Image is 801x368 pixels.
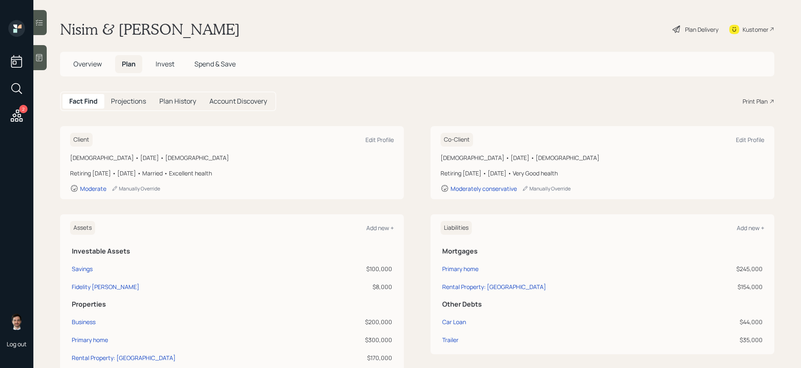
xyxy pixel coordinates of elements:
[324,264,392,273] div: $100,000
[324,282,392,291] div: $8,000
[441,133,473,147] h6: Co-Client
[72,353,176,362] div: Rental Property: [GEOGRAPHIC_DATA]
[743,25,768,34] div: Kustomer
[442,335,458,344] div: Trailer
[122,59,136,69] span: Plan
[365,136,394,144] div: Edit Profile
[159,97,196,105] h5: Plan History
[366,224,394,232] div: Add new +
[70,133,93,147] h6: Client
[72,247,392,255] h5: Investable Assets
[696,282,763,291] div: $154,000
[70,221,95,235] h6: Assets
[19,105,28,113] div: 2
[72,282,139,291] div: Fidelity [PERSON_NAME]
[324,353,392,362] div: $170,000
[736,136,764,144] div: Edit Profile
[522,185,571,192] div: Manually Override
[441,169,764,178] div: Retiring [DATE] • [DATE] • Very Good health
[80,185,106,193] div: Moderate
[72,317,96,326] div: Business
[70,169,394,178] div: Retiring [DATE] • [DATE] • Married • Excellent health
[685,25,718,34] div: Plan Delivery
[111,185,160,192] div: Manually Override
[7,340,27,348] div: Log out
[324,317,392,326] div: $200,000
[442,247,763,255] h5: Mortgages
[111,97,146,105] h5: Projections
[737,224,764,232] div: Add new +
[442,317,466,326] div: Car Loan
[69,97,98,105] h5: Fact Find
[72,264,93,273] div: Savings
[441,221,472,235] h6: Liabilities
[442,300,763,308] h5: Other Debts
[696,317,763,326] div: $44,000
[743,97,768,106] div: Print Plan
[442,264,479,273] div: Primary home
[8,313,25,330] img: jonah-coleman-headshot.png
[441,153,764,162] div: [DEMOGRAPHIC_DATA] • [DATE] • [DEMOGRAPHIC_DATA]
[73,59,102,69] span: Overview
[70,153,394,162] div: [DEMOGRAPHIC_DATA] • [DATE] • [DEMOGRAPHIC_DATA]
[156,59,174,69] span: Invest
[451,185,517,193] div: Moderately conservative
[324,335,392,344] div: $300,000
[696,335,763,344] div: $35,000
[194,59,236,69] span: Spend & Save
[209,97,267,105] h5: Account Discovery
[72,300,392,308] h5: Properties
[60,20,240,38] h1: Nisim & [PERSON_NAME]
[696,264,763,273] div: $245,000
[72,335,108,344] div: Primary home
[442,282,546,291] div: Rental Property: [GEOGRAPHIC_DATA]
